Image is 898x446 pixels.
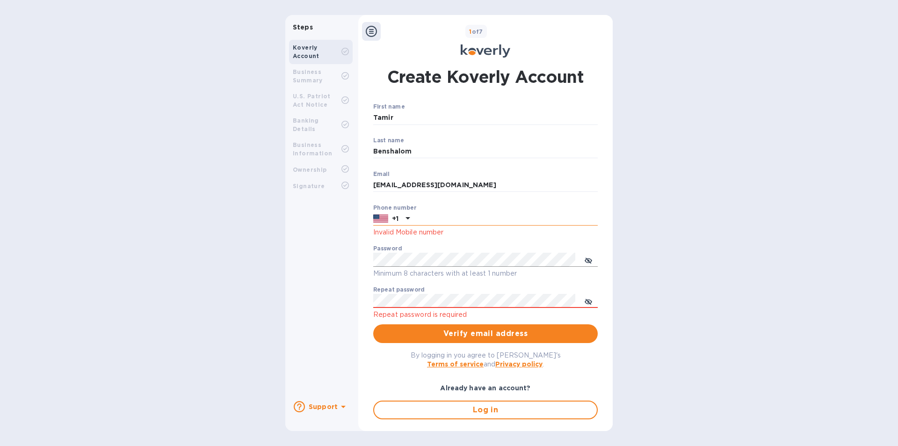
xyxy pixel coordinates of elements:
b: Business Summary [293,68,323,84]
span: By logging in you agree to [PERSON_NAME]'s and . [411,351,561,368]
button: Log in [373,401,598,419]
h1: Create Koverly Account [387,65,584,88]
a: Privacy policy [495,360,543,368]
img: US [373,213,388,224]
b: Support [309,403,338,410]
label: Password [373,246,402,252]
b: Signature [293,183,325,190]
input: Enter your first name [373,111,598,125]
p: Invalid Mobile number [373,227,598,238]
a: Terms of service [427,360,484,368]
input: Email [373,178,598,192]
b: U.S. Patriot Act Notice [293,93,331,108]
span: Log in [382,404,589,416]
button: Verify email address [373,324,598,343]
label: Phone number [373,205,416,211]
label: Email [373,171,390,177]
p: Repeat password is required [373,309,598,320]
b: Koverly Account [293,44,319,59]
button: toggle password visibility [579,292,598,310]
b: Already have an account? [440,384,530,392]
b: of 7 [469,28,483,35]
label: First name [373,104,405,110]
button: toggle password visibility [579,250,598,269]
span: Verify email address [381,328,590,339]
b: Banking Details [293,117,319,132]
b: Business Information [293,141,332,157]
input: Enter your last name [373,145,598,159]
label: Last name [373,138,404,143]
p: Minimum 8 characters with at least 1 number [373,268,598,279]
p: +1 [392,214,398,223]
b: Ownership [293,166,327,173]
label: Repeat password [373,287,425,293]
span: 1 [469,28,471,35]
b: Steps [293,23,313,31]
